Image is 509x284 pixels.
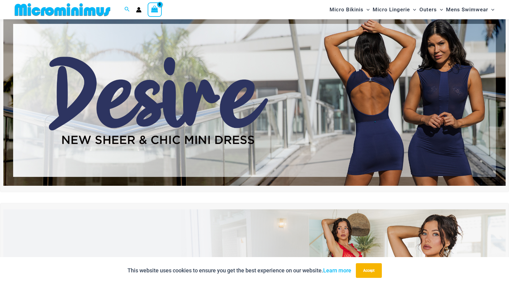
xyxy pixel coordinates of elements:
[488,2,494,17] span: Menu Toggle
[410,2,416,17] span: Menu Toggle
[363,2,370,17] span: Menu Toggle
[446,2,488,17] span: Mens Swimwear
[418,2,444,17] a: OutersMenu ToggleMenu Toggle
[371,2,418,17] a: Micro LingerieMenu ToggleMenu Toggle
[330,2,363,17] span: Micro Bikinis
[328,2,371,17] a: Micro BikinisMenu ToggleMenu Toggle
[373,2,410,17] span: Micro Lingerie
[444,2,496,17] a: Mens SwimwearMenu ToggleMenu Toggle
[327,1,497,18] nav: Site Navigation
[3,15,506,186] img: Desire me Navy Dress
[356,263,382,278] button: Accept
[419,2,437,17] span: Outers
[12,3,113,17] img: MM SHOP LOGO FLAT
[323,267,351,274] a: Learn more
[437,2,443,17] span: Menu Toggle
[148,2,162,17] a: View Shopping Cart, empty
[124,6,130,13] a: Search icon link
[136,7,142,13] a: Account icon link
[127,266,351,275] p: This website uses cookies to ensure you get the best experience on our website.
